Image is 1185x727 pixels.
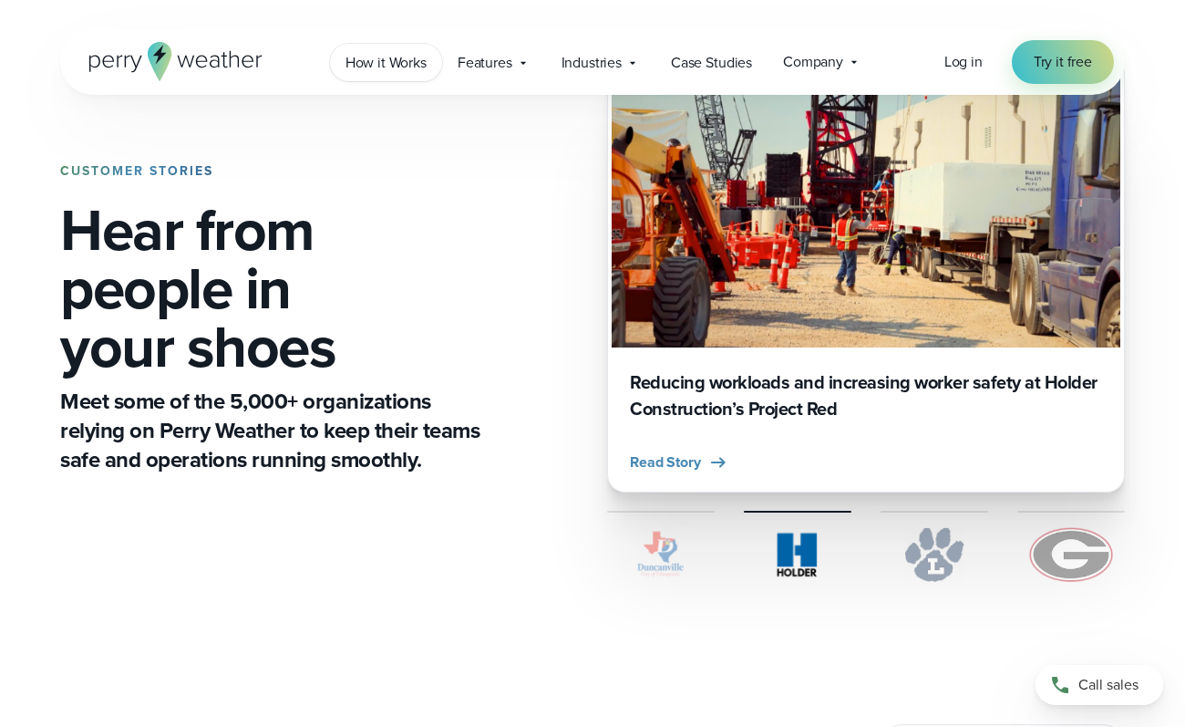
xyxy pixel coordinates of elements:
[345,52,427,74] span: How it Works
[330,44,442,81] a: How it Works
[607,57,1125,493] div: slideshow
[671,52,752,74] span: Case Studies
[744,527,851,582] img: Holder.svg
[630,452,729,473] button: Read Story
[1036,665,1163,705] a: Call sales
[60,201,487,376] h1: Hear from people in your shoes
[458,52,512,74] span: Features
[783,51,843,73] span: Company
[630,452,700,473] span: Read Story
[944,51,983,73] a: Log in
[655,44,768,81] a: Case Studies
[607,527,715,582] img: City of Duncanville Logo
[607,57,1125,493] div: 2 of 4
[944,51,983,72] span: Log in
[60,161,213,181] strong: CUSTOMER STORIES
[1078,674,1139,696] span: Call sales
[1012,40,1114,84] a: Try it free
[607,57,1125,493] a: Holder Construction Workers preparing construction materials to be lifted on a crane Reducing wor...
[630,369,1102,422] h3: Reducing workloads and increasing worker safety at Holder Construction’s Project Red
[562,52,622,74] span: Industries
[1034,51,1092,73] span: Try it free
[60,387,487,474] p: Meet some of the 5,000+ organizations relying on Perry Weather to keep their teams safe and opera...
[612,61,1120,348] img: Holder Construction Workers preparing construction materials to be lifted on a crane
